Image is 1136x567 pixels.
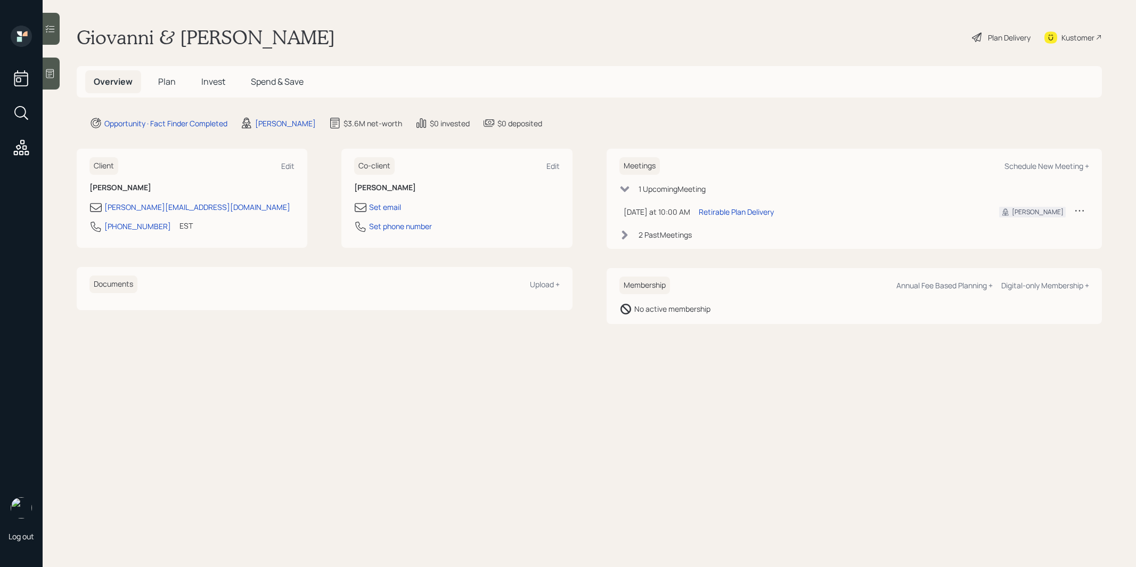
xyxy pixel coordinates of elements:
[619,157,660,175] h6: Meetings
[639,229,692,240] div: 2 Past Meeting s
[1001,280,1089,290] div: Digital-only Membership +
[179,220,193,231] div: EST
[634,303,710,314] div: No active membership
[201,76,225,87] span: Invest
[89,157,118,175] h6: Client
[354,157,395,175] h6: Co-client
[988,32,1031,43] div: Plan Delivery
[9,531,34,541] div: Log out
[104,221,171,232] div: [PHONE_NUMBER]
[430,118,470,129] div: $0 invested
[369,221,432,232] div: Set phone number
[104,201,290,213] div: [PERSON_NAME][EMAIL_ADDRESS][DOMAIN_NAME]
[89,276,137,293] h6: Documents
[639,183,706,195] div: 1 Upcoming Meeting
[896,280,993,290] div: Annual Fee Based Planning +
[497,118,542,129] div: $0 deposited
[1004,161,1089,171] div: Schedule New Meeting +
[624,206,690,217] div: [DATE] at 10:00 AM
[699,206,774,217] div: Retirable Plan Delivery
[619,277,670,294] h6: Membership
[104,118,227,129] div: Opportunity · Fact Finder Completed
[369,201,401,213] div: Set email
[158,76,176,87] span: Plan
[354,183,559,192] h6: [PERSON_NAME]
[281,161,295,171] div: Edit
[77,26,335,49] h1: Giovanni & [PERSON_NAME]
[546,161,560,171] div: Edit
[255,118,316,129] div: [PERSON_NAME]
[1012,207,1064,217] div: [PERSON_NAME]
[251,76,304,87] span: Spend & Save
[94,76,133,87] span: Overview
[11,497,32,519] img: treva-nostdahl-headshot.png
[1061,32,1094,43] div: Kustomer
[530,279,560,289] div: Upload +
[89,183,295,192] h6: [PERSON_NAME]
[344,118,402,129] div: $3.6M net-worth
